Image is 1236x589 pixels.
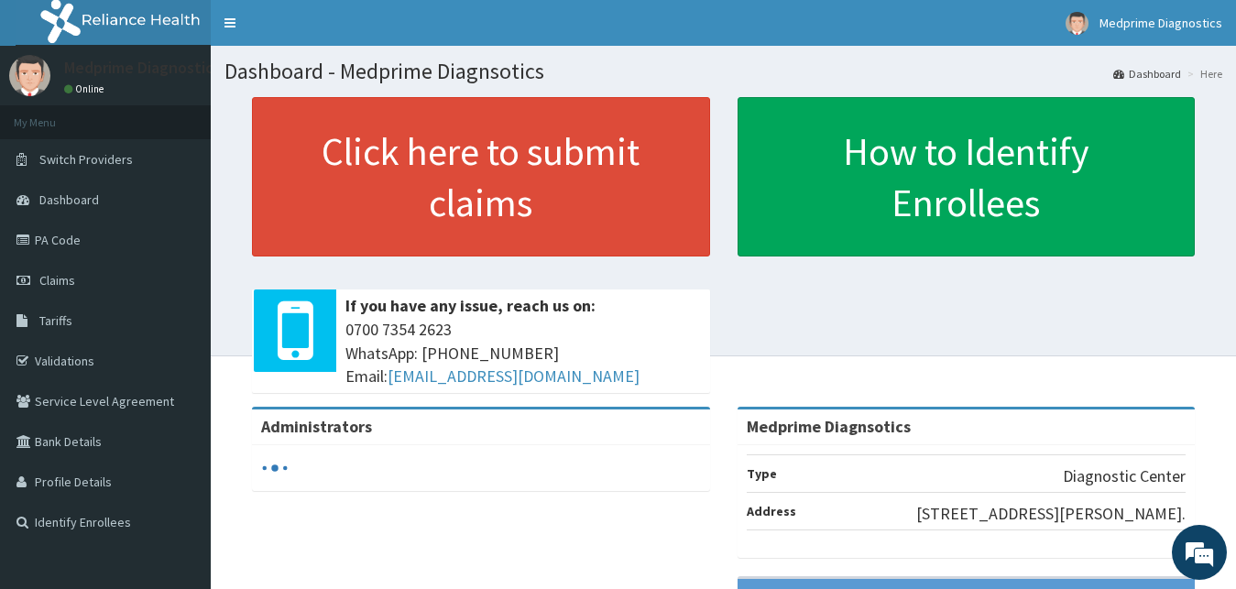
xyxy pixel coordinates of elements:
a: How to Identify Enrollees [738,97,1196,256]
p: Diagnostic Center [1063,464,1186,488]
b: Address [747,503,796,519]
strong: Medprime Diagnsotics [747,416,911,437]
img: User Image [9,55,50,96]
li: Here [1183,66,1222,82]
a: Click here to submit claims [252,97,710,256]
span: Switch Providers [39,151,133,168]
a: [EMAIL_ADDRESS][DOMAIN_NAME] [388,365,640,387]
h1: Dashboard - Medprime Diagnsotics [224,60,1222,83]
b: If you have any issue, reach us on: [345,295,596,316]
span: Dashboard [39,191,99,208]
b: Type [747,465,777,482]
p: [STREET_ADDRESS][PERSON_NAME]. [916,502,1186,526]
span: Medprime Diagnostics [1099,15,1222,31]
b: Administrators [261,416,372,437]
a: Online [64,82,108,95]
span: Claims [39,272,75,289]
svg: audio-loading [261,454,289,482]
a: Dashboard [1113,66,1181,82]
span: 0700 7354 2623 WhatsApp: [PHONE_NUMBER] Email: [345,318,701,388]
img: User Image [1066,12,1088,35]
p: Medprime Diagnostics [64,60,221,76]
span: Tariffs [39,312,72,329]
